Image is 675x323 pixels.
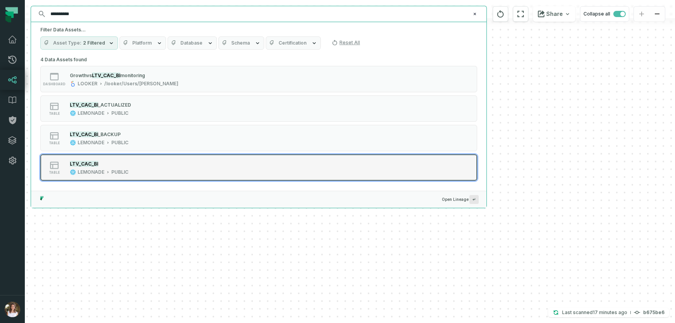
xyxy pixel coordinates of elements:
button: zoom out [649,7,665,22]
div: Suggestions [31,54,486,191]
span: Schema [231,40,250,46]
img: avatar of Sharon Lifchitz [5,302,20,317]
span: monitoring [120,73,145,78]
span: Platform [132,40,152,46]
span: table [49,141,60,145]
mark: LTV_CAC_BI [70,102,98,108]
button: tableLEMONADEPUBLIC [40,95,477,122]
button: Database [168,36,217,50]
span: table [49,171,60,174]
button: tableLEMONADEPUBLIC [40,154,477,181]
span: Certification [279,40,306,46]
div: LEMONADE [78,169,104,175]
span: _ACTUALIZED [98,102,131,108]
span: table [49,112,60,116]
h4: b675be6 [643,310,665,315]
button: Share [533,6,575,22]
div: PUBLIC [111,140,128,146]
h5: Filter Data Assets... [40,27,477,33]
div: LEMONADE [78,110,104,116]
button: Clear search query [471,10,479,18]
span: Asset Type [53,40,81,46]
button: Certification [266,36,321,50]
mark: LTV_CAC_BI [92,73,120,78]
span: Database [180,40,202,46]
span: 2 Filtered [83,40,105,46]
span: Growth [70,73,87,78]
button: Last scanned[DATE] 4:56:53 PMb675be6 [548,308,669,317]
button: Schema [218,36,264,50]
button: tableLEMONADEPUBLIC [40,125,477,151]
div: /looker/Users/Sharon Lifchitz [104,81,178,87]
span: _BACKUP [98,131,121,137]
mark: LTV_CAC_BI [70,161,98,167]
button: dashboardLOOKER/looker/Users/[PERSON_NAME] [40,66,477,92]
span: Open Lineage [442,195,479,204]
mark: LTV_CAC_BI [70,131,98,137]
span: vs [87,73,92,78]
span: dashboard [43,82,66,86]
div: LOOKER [78,81,97,87]
div: PUBLIC [111,110,128,116]
button: Reset All [329,36,363,49]
div: 4 Data Assets found [40,54,477,191]
div: PUBLIC [111,169,128,175]
button: Asset Type2 Filtered [40,36,118,50]
div: LEMONADE [78,140,104,146]
button: Platform [119,36,166,50]
p: Last scanned [562,309,627,316]
relative-time: Sep 10, 2025, 4:56 PM GMT+2 [593,309,627,315]
span: Press ↵ to add a new Data Asset to the graph [469,195,479,204]
button: Collapse all [580,6,629,22]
